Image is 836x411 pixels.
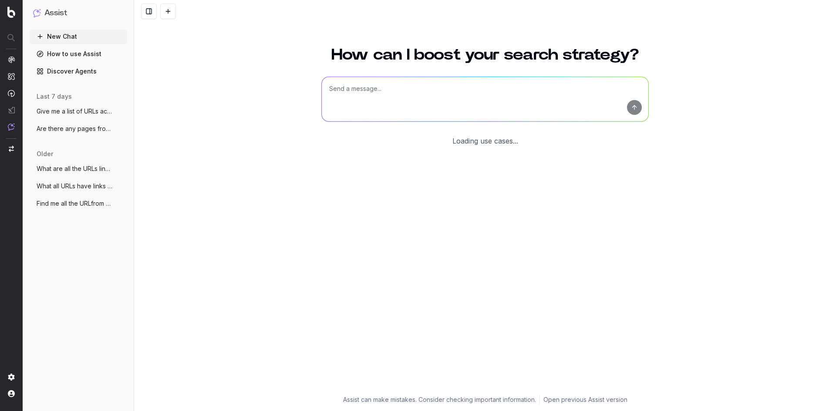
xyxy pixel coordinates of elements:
button: Are there any pages from [DOMAIN_NAME] [30,122,127,136]
button: New Chat [30,30,127,43]
a: Discover Agents [30,64,127,78]
a: How to use Assist [30,47,127,61]
img: Assist [33,9,41,17]
div: Loading use cases... [452,136,518,146]
img: Setting [8,374,15,381]
a: Open previous Assist version [543,395,627,404]
button: Give me a list of URLs across our websit [30,104,127,118]
span: Find me all the URLfrom where there are [37,199,113,208]
button: What are all the URLs linking to https:/ [30,162,127,176]
button: Find me all the URLfrom where there are [30,197,127,211]
p: Assist can make mistakes. Consider checking important information. [343,395,536,404]
img: Studio [8,107,15,114]
h1: How can I boost your search strategy? [321,47,649,63]
button: What all URLs have links pointing to htt [30,179,127,193]
h1: Assist [44,7,67,19]
span: What all URLs have links pointing to htt [37,182,113,190]
img: Botify logo [7,7,15,18]
img: My account [8,390,15,397]
img: Intelligence [8,73,15,80]
span: older [37,150,53,158]
img: Activation [8,90,15,97]
span: Give me a list of URLs across our websit [37,107,113,116]
span: last 7 days [37,92,72,101]
span: What are all the URLs linking to https:/ [37,164,113,173]
img: Switch project [9,146,14,152]
img: Analytics [8,56,15,63]
img: Assist [8,123,15,130]
span: Are there any pages from [DOMAIN_NAME] [37,124,113,133]
button: Assist [33,7,124,19]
